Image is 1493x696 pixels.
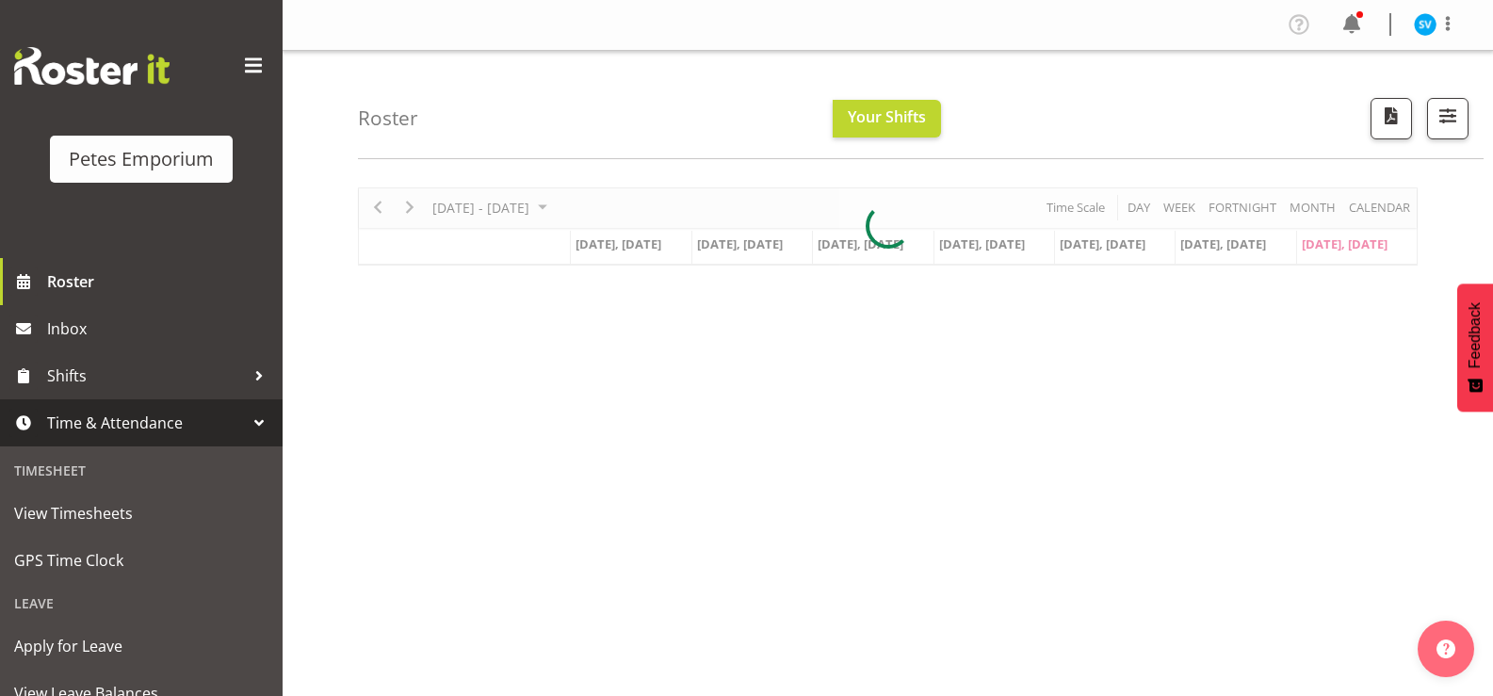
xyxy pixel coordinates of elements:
[14,499,268,527] span: View Timesheets
[1457,283,1493,412] button: Feedback - Show survey
[5,490,278,537] a: View Timesheets
[14,546,268,575] span: GPS Time Clock
[47,409,245,437] span: Time & Attendance
[1414,13,1436,36] img: sasha-vandervalk6911.jpg
[14,632,268,660] span: Apply for Leave
[5,451,278,490] div: Timesheet
[5,623,278,670] a: Apply for Leave
[358,107,418,129] h4: Roster
[69,145,214,173] div: Petes Emporium
[833,100,941,138] button: Your Shifts
[14,47,170,85] img: Rosterit website logo
[1371,98,1412,139] button: Download a PDF of the roster according to the set date range.
[1436,639,1455,658] img: help-xxl-2.png
[47,315,273,343] span: Inbox
[848,106,926,127] span: Your Shifts
[47,362,245,390] span: Shifts
[1467,302,1484,368] span: Feedback
[1427,98,1469,139] button: Filter Shifts
[5,584,278,623] div: Leave
[47,267,273,296] span: Roster
[5,537,278,584] a: GPS Time Clock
